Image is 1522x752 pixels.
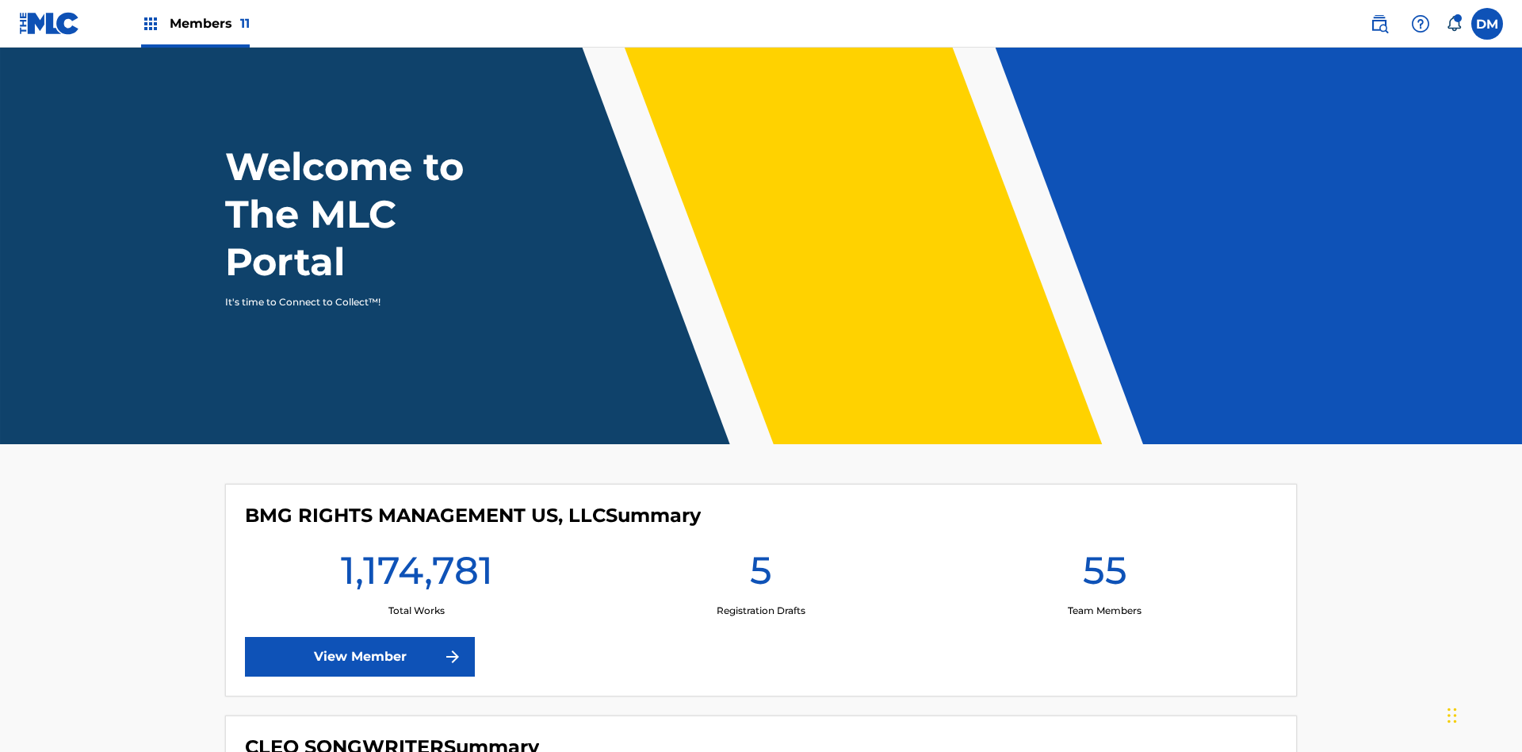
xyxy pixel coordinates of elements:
[1446,16,1462,32] div: Notifications
[1471,8,1503,40] div: User Menu
[1363,8,1395,40] a: Public Search
[717,604,805,618] p: Registration Drafts
[19,12,80,35] img: MLC Logo
[750,547,772,604] h1: 5
[1370,14,1389,33] img: search
[1068,604,1141,618] p: Team Members
[225,143,522,286] h1: Welcome to The MLC Portal
[1443,676,1522,752] iframe: Chat Widget
[1411,14,1430,33] img: help
[1447,692,1457,739] div: Drag
[341,547,493,604] h1: 1,174,781
[245,504,701,528] h4: BMG RIGHTS MANAGEMENT US, LLC
[1405,8,1436,40] div: Help
[170,14,250,33] span: Members
[141,14,160,33] img: Top Rightsholders
[240,16,250,31] span: 11
[443,647,462,666] img: f7272a7cc735f4ea7f67.svg
[1083,547,1127,604] h1: 55
[245,637,475,677] a: View Member
[388,604,445,618] p: Total Works
[225,295,500,309] p: It's time to Connect to Collect™!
